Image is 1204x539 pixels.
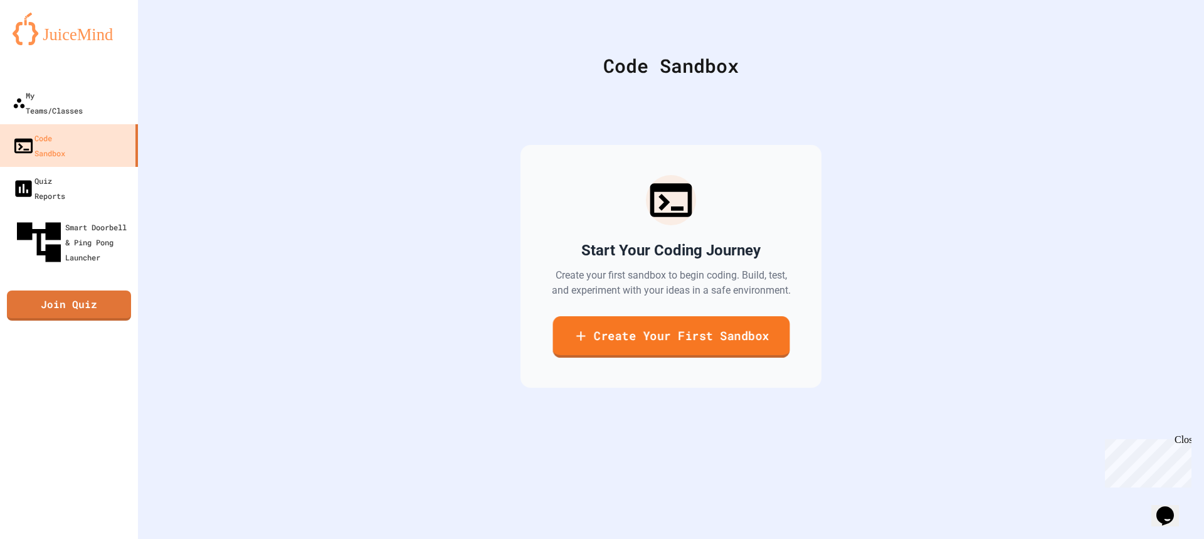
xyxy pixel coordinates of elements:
div: Code Sandbox [169,51,1173,80]
img: logo-orange.svg [13,13,125,45]
div: My Teams/Classes [13,88,83,118]
p: Create your first sandbox to begin coding. Build, test, and experiment with your ideas in a safe ... [551,268,791,298]
div: Code Sandbox [13,131,65,161]
div: Quiz Reports [13,173,65,203]
div: Smart Doorbell & Ping Pong Launcher [13,216,133,269]
iframe: chat widget [1151,489,1191,526]
a: Join Quiz [7,291,131,321]
a: Create Your First Sandbox [552,316,789,358]
h2: Start Your Coding Journey [581,240,761,260]
div: Chat with us now!Close [5,5,87,80]
iframe: chat widget [1100,434,1191,488]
